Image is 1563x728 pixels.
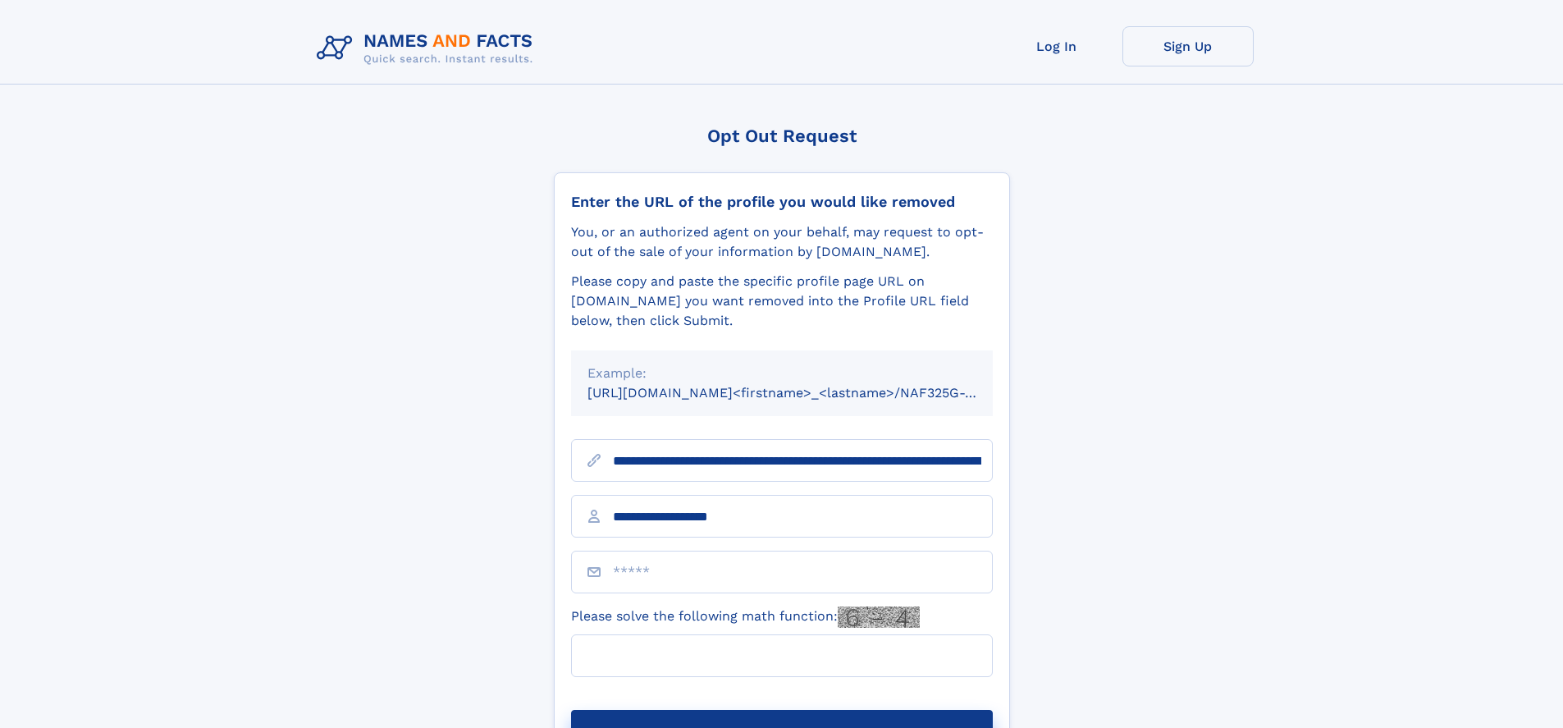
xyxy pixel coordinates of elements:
[587,385,1024,401] small: [URL][DOMAIN_NAME]<firstname>_<lastname>/NAF325G-xxxxxxxx
[571,272,993,331] div: Please copy and paste the specific profile page URL on [DOMAIN_NAME] you want removed into the Pr...
[1122,26,1254,66] a: Sign Up
[571,607,920,628] label: Please solve the following math function:
[554,126,1010,146] div: Opt Out Request
[991,26,1122,66] a: Log In
[310,26,546,71] img: Logo Names and Facts
[571,193,993,211] div: Enter the URL of the profile you would like removed
[571,222,993,262] div: You, or an authorized agent on your behalf, may request to opt-out of the sale of your informatio...
[587,364,976,383] div: Example:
